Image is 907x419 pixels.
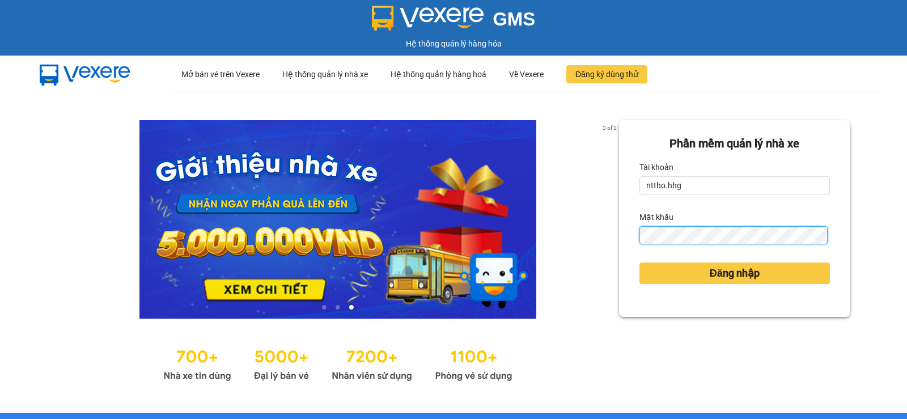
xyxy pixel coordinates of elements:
[163,341,512,384] img: Statistics.png
[28,56,142,93] img: mbUUG5Q.png
[639,158,673,176] label: Tài khoản
[566,65,647,83] button: Đăng ký dùng thử
[282,56,368,92] div: Hệ thống quản lý nhà xe
[181,56,260,92] div: Mở bán vé trên Vexere
[349,305,354,310] li: slide item 3
[639,176,830,194] input: Tài khoản
[639,226,828,244] input: Mật khẩu
[599,120,619,135] p: 3 of 3
[3,37,904,50] div: Hệ thống quản lý hàng hóa
[575,68,638,81] span: Đăng ký dùng thử
[391,56,486,92] div: Hệ thống quản lý hàng hoá
[322,305,327,310] li: slide item 1
[639,263,830,284] button: Đăng nhập
[710,265,760,281] span: Đăng nhập
[372,6,484,31] img: logo 2
[57,120,73,319] button: previous slide / item
[603,120,619,319] button: next slide / item
[372,17,536,26] a: GMS
[639,208,673,226] label: Mật khẩu
[493,9,535,29] span: GMS
[336,305,340,310] li: slide item 2
[509,56,544,92] div: Về Vexere
[639,135,830,153] div: Phần mềm quản lý nhà xe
